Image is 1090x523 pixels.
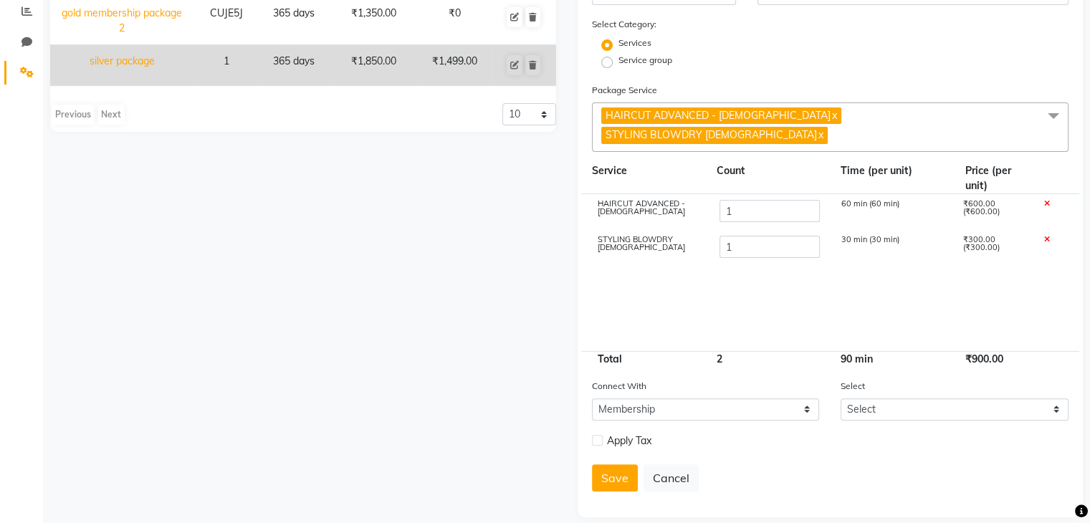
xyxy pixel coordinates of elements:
div: ₹600.00 (₹600.00) [952,200,1033,224]
a: x [817,128,823,141]
span: HAIRCUT ADVANCED - [DEMOGRAPHIC_DATA] [598,198,685,216]
td: ₹1,499.00 [418,45,492,86]
div: Service [581,163,706,193]
span: STYLING BLOWDRY [DEMOGRAPHIC_DATA] [606,128,817,141]
td: 365 days [259,45,330,86]
div: 2 [705,352,830,367]
td: silver package [50,45,193,86]
div: 60 min (60 min) [830,200,952,224]
button: Cancel [644,464,699,491]
span: HAIRCUT ADVANCED - [DEMOGRAPHIC_DATA] [606,109,831,122]
label: Package Service [592,84,657,97]
div: 30 min (30 min) [830,236,952,260]
label: Service group [618,54,672,67]
div: ₹900.00 [955,352,1038,367]
label: Select Category: [592,18,656,31]
a: x [831,109,837,122]
label: Services [618,37,651,49]
td: 1 [193,45,259,86]
div: Time (per unit) [830,163,955,193]
div: Price (per unit) [955,163,1038,193]
div: 90 min [830,352,955,367]
button: Save [592,464,638,491]
span: Total [592,347,628,371]
span: Apply Tax [607,433,651,448]
label: Select [841,380,865,393]
label: Connect With [592,380,646,393]
div: ₹300.00 (₹300.00) [952,236,1033,260]
div: Count [705,163,830,193]
td: ₹1,850.00 [329,45,418,86]
span: STYLING BLOWDRY [DEMOGRAPHIC_DATA] [598,234,685,252]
